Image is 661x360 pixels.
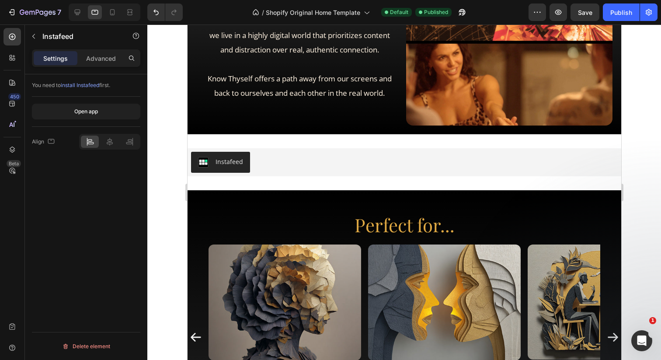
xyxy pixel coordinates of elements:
div: 450 [8,93,21,100]
button: Instafeed [3,127,63,148]
div: You need to first. [32,81,140,89]
button: 7 [3,3,65,21]
img: gempages_570969583515600096-963b3d3e-bad5-4bd5-8497-2badb6810697.jpg [21,220,174,336]
div: Undo/Redo [147,3,183,21]
button: Open app [32,104,140,119]
p: 7 [57,7,61,17]
span: Perfect for... [167,188,267,213]
iframe: To enrich screen reader interactions, please activate Accessibility in Grammarly extension settings [188,24,621,360]
p: Settings [43,54,68,63]
button: Carousel Back Arrow [1,306,15,320]
div: Beta [7,160,21,167]
button: Publish [603,3,640,21]
span: / [262,8,264,17]
span: install Instafeed [61,82,99,88]
span: 1 [649,317,656,324]
p: Advanced [86,54,116,63]
p: Instafeed [42,31,117,42]
div: Open app [74,108,98,115]
iframe: Intercom live chat [631,330,652,351]
img: instafeed.png [10,133,21,143]
span: Know Thyself offers a path away from our screens and back to ourselves and each other in the real... [20,49,204,73]
div: Align [32,136,56,148]
button: Carousel Next Arrow [418,306,432,320]
span: Save [578,9,592,16]
span: Published [424,8,448,16]
span: Shopify Original Home Template [266,8,360,17]
div: Instafeed [28,133,56,142]
img: gempages_570969583515600096-48d6a1d0-8083-45a9-904a-4ed5b829d275.jpg [181,220,333,336]
span: Default [390,8,408,16]
img: gempages_570969583515600096-78be1633-1ef1-4f93-9613-075d4d3f83f2.jpg [340,220,493,335]
button: Delete element [32,339,140,353]
div: Delete element [62,341,110,352]
button: Save [571,3,599,21]
div: Publish [610,8,632,17]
